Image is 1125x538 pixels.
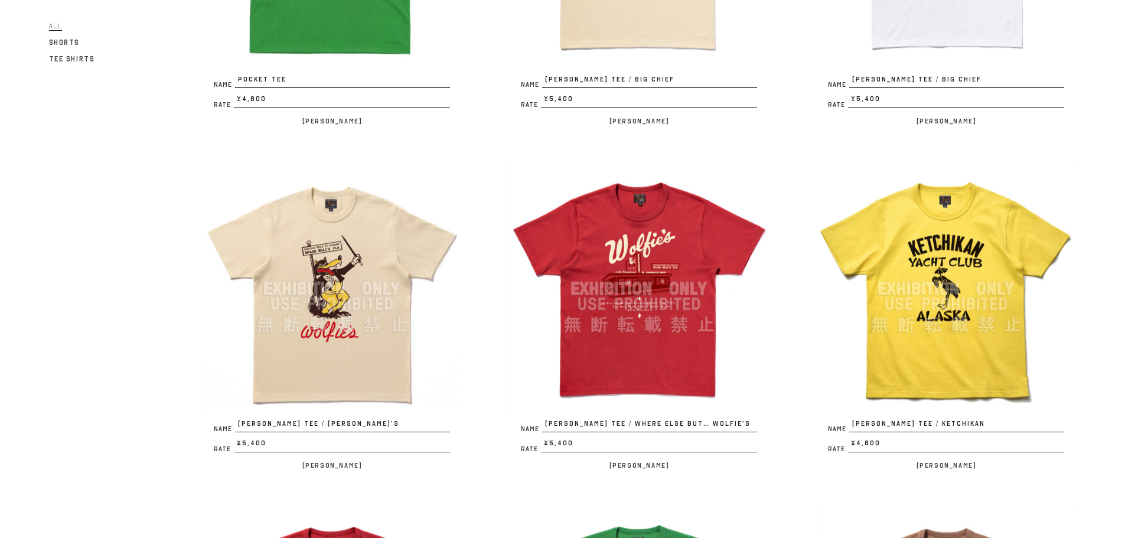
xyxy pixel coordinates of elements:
span: POCKET TEE [235,74,450,89]
img: JOE MCCOY TEE / KETCHIKAN [816,159,1076,419]
a: Tee Shirts [49,52,95,66]
span: Tee Shirts [49,55,95,63]
p: [PERSON_NAME] [816,458,1076,472]
span: Rate [214,446,234,452]
span: Name [521,81,542,88]
span: Rate [828,102,848,108]
span: Rate [521,446,541,452]
span: ¥5,400 [234,438,450,452]
img: JOE MCCOY TEE / WOLFIE’S [202,159,462,419]
span: ¥4,800 [234,94,450,108]
span: [PERSON_NAME] TEE / [PERSON_NAME]’S [235,419,450,433]
span: Name [214,426,235,432]
span: [PERSON_NAME] TEE / WHERE ELSE BUT… WOLFIE’S [542,419,757,433]
span: Rate [828,446,848,452]
span: Rate [214,102,234,108]
a: JOE MCCOY TEE / WOLFIE’S Name[PERSON_NAME] TEE / [PERSON_NAME]’S Rate¥5,400 [PERSON_NAME] [202,159,462,472]
span: [PERSON_NAME] TEE / KETCHIKAN [849,419,1064,433]
a: JOE MCCOY TEE / KETCHIKAN Name[PERSON_NAME] TEE / KETCHIKAN Rate¥4,800 [PERSON_NAME] [816,159,1076,472]
span: Name [521,426,542,432]
a: JOE MCCOY TEE / WHERE ELSE BUT… WOLFIE’S Name[PERSON_NAME] TEE / WHERE ELSE BUT… WOLFIE’S Rate¥5,... [509,159,769,472]
span: ¥4,800 [848,438,1064,452]
p: [PERSON_NAME] [816,114,1076,128]
a: Shorts [49,35,80,50]
a: All [49,19,63,33]
span: ¥5,400 [848,94,1064,108]
span: Name [828,81,849,88]
p: [PERSON_NAME] [509,114,769,128]
span: ¥5,400 [541,438,757,452]
p: [PERSON_NAME] [202,114,462,128]
span: Name [214,81,235,88]
span: Rate [521,102,541,108]
span: [PERSON_NAME] TEE / BIG CHIEF [849,74,1064,89]
span: ¥5,400 [541,94,757,108]
span: Shorts [49,38,80,47]
span: All [49,22,63,31]
img: JOE MCCOY TEE / WHERE ELSE BUT… WOLFIE’S [509,159,769,419]
p: [PERSON_NAME] [202,458,462,472]
span: [PERSON_NAME] TEE / BIG CHIEF [542,74,757,89]
span: Name [828,426,849,432]
p: [PERSON_NAME] [509,458,769,472]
